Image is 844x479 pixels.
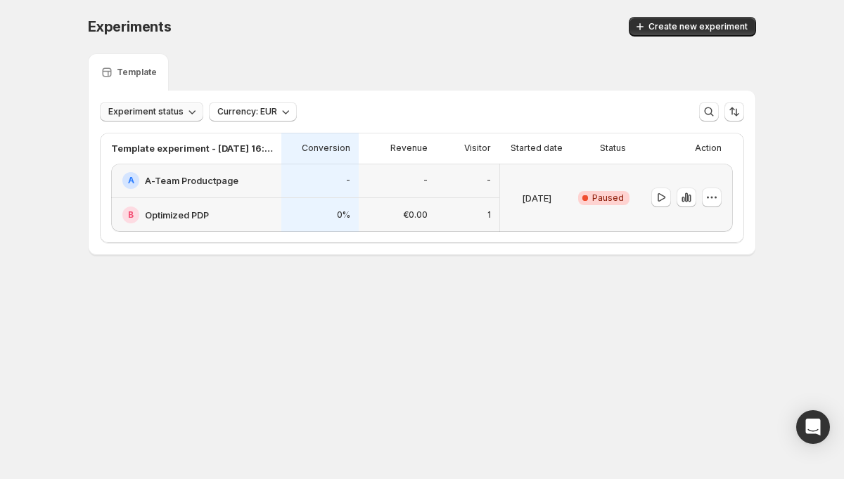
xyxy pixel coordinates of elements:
[302,143,350,154] p: Conversion
[522,191,551,205] p: [DATE]
[487,175,491,186] p: -
[88,18,172,35] span: Experiments
[796,410,830,444] div: Open Intercom Messenger
[390,143,428,154] p: Revenue
[100,102,203,122] button: Experiment status
[128,209,134,221] h2: B
[117,67,157,78] p: Template
[337,209,350,221] p: 0%
[511,143,563,154] p: Started date
[346,175,350,186] p: -
[592,192,624,204] span: Paused
[128,175,134,186] h2: A
[111,141,273,155] p: Template experiment - [DATE] 16:09:43
[145,173,238,188] h2: A-Team Productpage
[648,21,748,32] span: Create new experiment
[403,209,428,221] p: €0.00
[724,102,744,122] button: Sort the results
[217,106,277,117] span: Currency: EUR
[629,17,756,37] button: Create new experiment
[145,208,209,222] h2: Optimized PDP
[209,102,297,122] button: Currency: EUR
[464,143,491,154] p: Visitor
[695,143,722,154] p: Action
[487,209,491,221] p: 1
[108,106,184,117] span: Experiment status
[600,143,626,154] p: Status
[423,175,428,186] p: -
